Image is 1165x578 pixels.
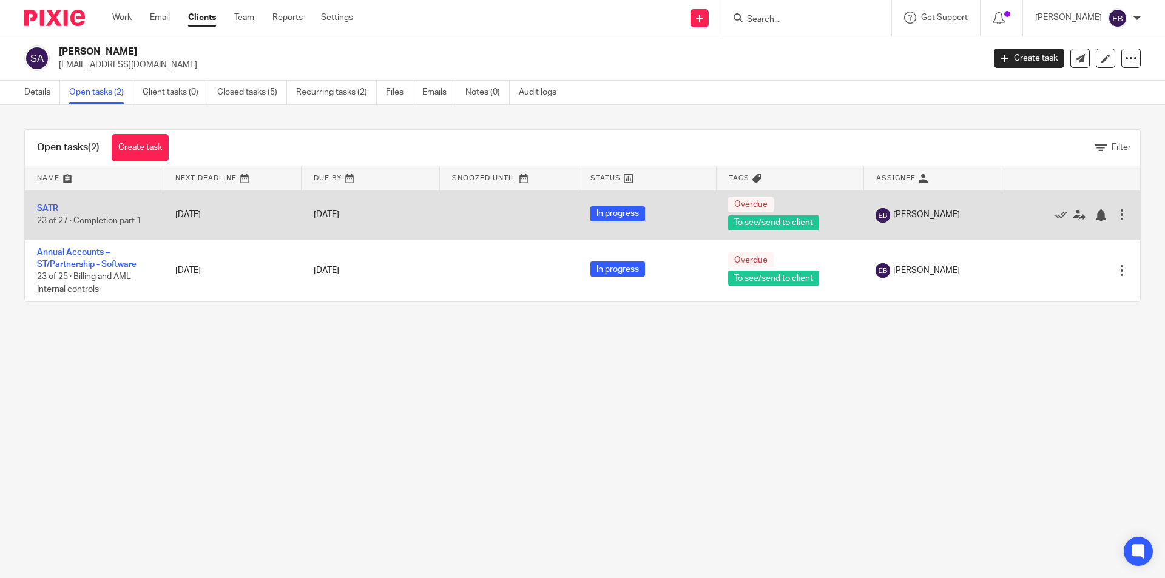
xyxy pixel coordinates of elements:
span: Tags [729,175,749,181]
span: To see/send to client [728,215,819,230]
a: Emails [422,81,456,104]
a: Files [386,81,413,104]
a: Details [24,81,60,104]
span: Status [590,175,621,181]
td: [DATE] [163,240,302,301]
p: [PERSON_NAME] [1035,12,1102,24]
a: Settings [321,12,353,24]
a: Clients [188,12,216,24]
span: Snoozed Until [452,175,516,181]
p: [EMAIL_ADDRESS][DOMAIN_NAME] [59,59,976,71]
td: [DATE] [163,190,302,240]
img: svg%3E [1108,8,1127,28]
span: In progress [590,261,645,277]
img: Pixie [24,10,85,26]
a: Notes (0) [465,81,510,104]
a: Open tasks (2) [69,81,133,104]
span: To see/send to client [728,271,819,286]
img: svg%3E [24,45,50,71]
img: svg%3E [876,263,890,278]
span: [DATE] [314,210,339,219]
span: Overdue [728,197,774,212]
a: SATR [37,204,58,213]
span: [DATE] [314,266,339,275]
span: Overdue [728,252,774,267]
span: [PERSON_NAME] [893,264,960,277]
span: 23 of 25 · Billing and AML - Internal controls [37,272,136,294]
h2: [PERSON_NAME] [59,45,792,58]
h1: Open tasks [37,141,100,154]
a: Create task [994,49,1064,68]
a: Mark as done [1055,209,1073,221]
a: Annual Accounts – ST/Partnership - Software [37,248,137,269]
a: Reports [272,12,303,24]
a: Create task [112,134,169,161]
span: In progress [590,206,645,221]
a: Closed tasks (5) [217,81,287,104]
a: Work [112,12,132,24]
span: [PERSON_NAME] [893,209,960,221]
span: 23 of 27 · Completion part 1 [37,217,141,226]
span: Filter [1112,143,1131,152]
a: Email [150,12,170,24]
a: Audit logs [519,81,566,104]
a: Client tasks (0) [143,81,208,104]
a: Recurring tasks (2) [296,81,377,104]
img: svg%3E [876,208,890,223]
span: (2) [88,143,100,152]
span: Get Support [921,13,968,22]
a: Team [234,12,254,24]
input: Search [746,15,855,25]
